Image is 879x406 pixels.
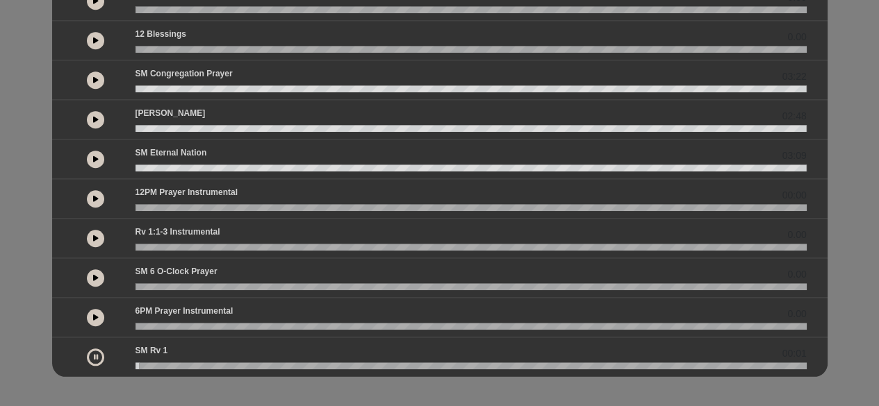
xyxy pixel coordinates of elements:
[135,344,168,357] p: SM Rv 1
[135,186,238,198] p: 12PM Prayer Instrumental
[782,149,806,163] span: 03:09
[787,267,806,282] span: 0.00
[782,188,806,203] span: 00:00
[135,28,186,40] p: 12 Blessings
[135,226,220,238] p: Rv 1:1-3 Instrumental
[135,67,233,80] p: SM Congregation Prayer
[787,307,806,321] span: 0.00
[782,346,806,361] span: 00:01
[135,146,207,159] p: SM Eternal Nation
[787,30,806,44] span: 0.00
[135,107,206,119] p: [PERSON_NAME]
[787,228,806,242] span: 0.00
[135,305,233,317] p: 6PM Prayer Instrumental
[782,109,806,124] span: 02:48
[782,69,806,84] span: 03:22
[135,265,217,278] p: SM 6 o-clock prayer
